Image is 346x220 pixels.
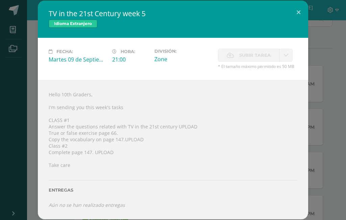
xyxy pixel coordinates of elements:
label: Entregas [49,188,297,193]
span: Hora: [121,49,135,54]
span: * El tamaño máximo permitido es 50 MB [218,64,297,69]
div: Martes 09 de Septiembre [49,56,107,63]
label: División: [154,49,213,54]
span: Subir tarea [239,49,271,62]
span: Fecha: [56,49,73,54]
h2: TV in the 21st Century week 5 [49,9,297,18]
div: 21:00 [112,56,149,63]
label: La fecha de entrega ha expirado [218,49,279,62]
div: Hello 10th Graders, I'm sending you this week's tasks CLASS #1 Answer the questions related with ... [38,80,308,219]
button: Close (Esc) [289,1,308,24]
a: La fecha de entrega ha expirado [279,49,293,62]
span: Idioma Extranjero [49,20,97,28]
i: Aún no se han realizado entregas [49,202,125,208]
div: Zone [154,55,213,63]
